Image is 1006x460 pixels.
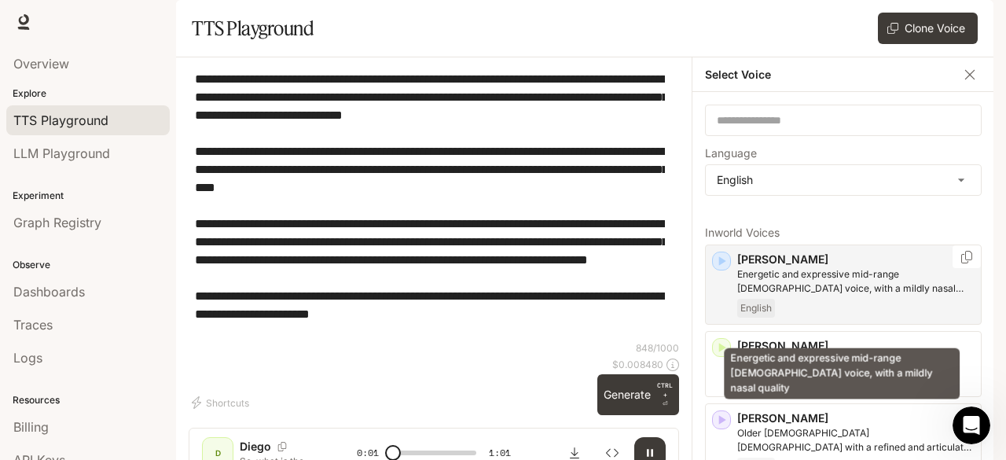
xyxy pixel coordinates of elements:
[737,252,975,267] p: [PERSON_NAME]
[737,426,975,454] p: Older British male with a refined and articulate voice
[878,13,978,44] button: Clone Voice
[737,267,975,296] p: Energetic and expressive mid-range male voice, with a mildly nasal quality
[657,381,673,399] p: CTRL +
[953,407,990,444] iframe: Intercom live chat
[192,13,314,44] h1: TTS Playground
[240,439,271,454] p: Diego
[189,390,255,415] button: Shortcuts
[706,165,981,195] div: English
[724,348,960,399] div: Energetic and expressive mid-range [DEMOGRAPHIC_DATA] voice, with a mildly nasal quality
[959,251,975,263] button: Copy Voice ID
[705,148,757,159] p: Language
[657,381,673,409] p: ⏎
[737,410,975,426] p: [PERSON_NAME]
[705,227,982,238] p: Inworld Voices
[271,442,293,451] button: Copy Voice ID
[737,299,775,318] span: English
[597,374,679,415] button: GenerateCTRL +⏎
